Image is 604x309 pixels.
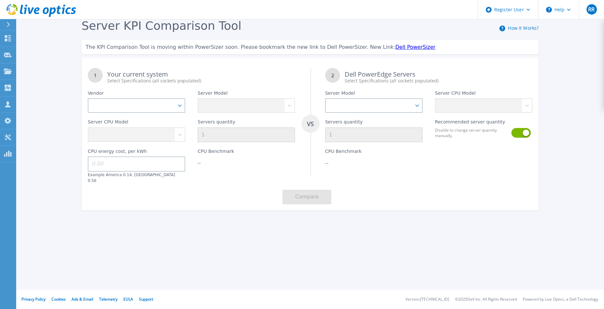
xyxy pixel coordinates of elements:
[435,91,475,98] label: Server CPU Model
[588,7,595,12] span: RR
[307,120,314,128] tspan: VS
[325,160,423,166] div: --
[107,78,295,84] div: Select Specifications (all sockets populated)
[435,127,507,138] label: Disable to change server quantity manually.
[107,71,295,84] div: Your current system
[88,149,147,156] label: CPU energy cost, per kWh
[139,296,153,302] a: Support
[325,149,362,156] label: CPU Benchmark
[123,296,133,302] a: EULA
[85,44,395,50] span: The KPI Comparison Tool is moving within PowerSizer soon. Please bookmark the new link to Dell Po...
[325,119,363,127] label: Servers quantity
[88,91,104,98] label: Vendor
[88,119,128,127] label: Server CPU Model
[523,297,598,302] li: Powered by Live Optics, a Dell Technology
[88,173,175,183] label: Example America 0.14, [GEOGRAPHIC_DATA] 0.56
[51,296,66,302] a: Cookies
[331,72,334,79] tspan: 2
[82,19,242,32] span: Server KPI Comparison Tool
[325,91,355,98] label: Server Model
[21,296,46,302] a: Privacy Policy
[435,119,505,127] label: Recommended server quantity
[94,72,97,79] tspan: 1
[198,119,235,127] label: Servers quantity
[345,71,532,84] div: Dell PowerEdge Servers
[455,297,517,302] li: © 2025 Dell Inc. All Rights Reserved
[345,78,532,84] div: Select Specifications (all sockets populated)
[99,296,118,302] a: Telemetry
[88,156,185,171] input: 0.00
[198,91,227,98] label: Server Model
[282,190,331,204] button: Compare
[198,160,295,166] div: --
[508,25,539,31] a: How It Works?
[405,297,449,302] li: Version: [TECHNICAL_ID]
[72,296,93,302] a: Ads & Email
[395,44,436,50] a: Dell PowerSizer
[198,149,234,156] label: CPU Benchmark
